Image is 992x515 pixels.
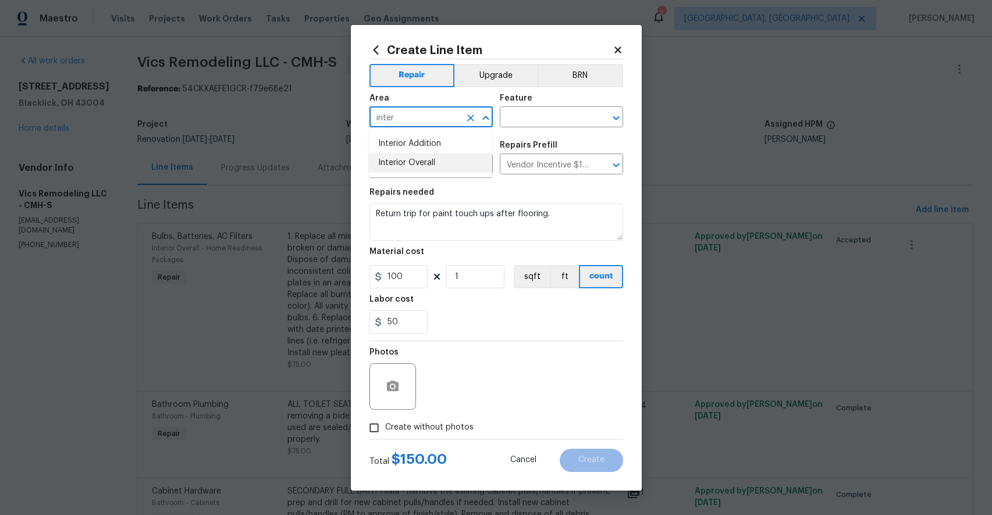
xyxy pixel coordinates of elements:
h5: Area [369,94,389,102]
button: sqft [514,265,550,288]
li: Interior Overall [369,153,492,173]
button: Clear [463,110,479,126]
h5: Repairs Prefill [500,141,557,149]
button: Create [560,449,623,472]
button: Cancel [492,449,555,472]
h5: Labor cost [369,295,414,303]
h5: Material cost [369,248,424,256]
button: ft [550,265,579,288]
span: Cancel [510,456,536,464]
span: Create without photos [385,421,474,434]
button: Open [608,157,624,173]
div: Total [369,453,447,467]
button: Upgrade [454,64,538,87]
h5: Photos [369,348,399,356]
button: Open [608,110,624,126]
h2: Create Line Item [369,44,613,56]
li: Interior Addition [369,134,492,153]
h5: Feature [500,94,532,102]
textarea: Return trip for paint touch ups after flooring. [369,203,623,241]
span: Create [578,456,605,464]
button: Repair [369,64,455,87]
button: BRN [538,64,623,87]
span: $ 150.00 [392,452,447,466]
button: Close [478,110,494,126]
button: count [579,265,623,288]
h5: Repairs needed [369,188,434,196]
